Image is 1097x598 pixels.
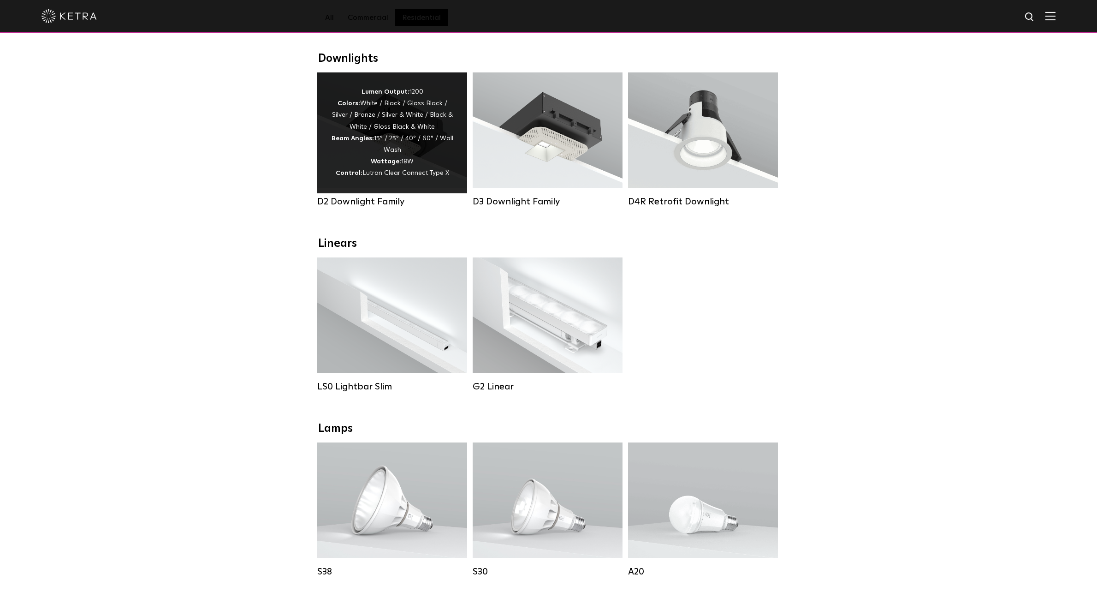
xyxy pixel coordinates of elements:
[318,237,779,251] div: Linears
[1045,12,1055,20] img: Hamburger%20Nav.svg
[318,422,779,436] div: Lamps
[371,158,401,165] strong: Wattage:
[628,566,778,577] div: A20
[473,443,623,576] a: S30 Lumen Output:1100Colors:White / BlackBase Type:E26 Edison Base / GU24Beam Angles:15° / 25° / ...
[332,135,374,142] strong: Beam Angles:
[628,443,778,576] a: A20 Lumen Output:600 / 800Colors:White / BlackBase Type:E26 Edison Base / GU24Beam Angles:Omni-Di...
[336,170,362,176] strong: Control:
[473,381,623,392] div: G2 Linear
[317,381,467,392] div: LS0 Lightbar Slim
[317,566,467,577] div: S38
[42,9,97,23] img: ketra-logo-2019-white
[473,566,623,577] div: S30
[331,86,453,179] div: 1200 White / Black / Gloss Black / Silver / Bronze / Silver & White / Black & White / Gloss Black...
[473,196,623,207] div: D3 Downlight Family
[317,72,467,206] a: D2 Downlight Family Lumen Output:1200Colors:White / Black / Gloss Black / Silver / Bronze / Silve...
[473,257,623,391] a: G2 Linear Lumen Output:400 / 700 / 1000Colors:WhiteBeam Angles:Flood / [GEOGRAPHIC_DATA] / Narrow...
[338,100,360,107] strong: Colors:
[628,72,778,206] a: D4R Retrofit Downlight Lumen Output:800Colors:White / BlackBeam Angles:15° / 25° / 40° / 60°Watta...
[1024,12,1036,23] img: search icon
[318,52,779,66] div: Downlights
[317,196,467,207] div: D2 Downlight Family
[628,196,778,207] div: D4R Retrofit Downlight
[317,443,467,576] a: S38 Lumen Output:1100Colors:White / BlackBase Type:E26 Edison Base / GU24Beam Angles:10° / 25° / ...
[473,72,623,206] a: D3 Downlight Family Lumen Output:700 / 900 / 1100Colors:White / Black / Silver / Bronze / Paintab...
[362,170,449,176] span: Lutron Clear Connect Type X
[317,257,467,391] a: LS0 Lightbar Slim Lumen Output:200 / 350Colors:White / BlackControl:X96 Controller
[362,89,409,95] strong: Lumen Output:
